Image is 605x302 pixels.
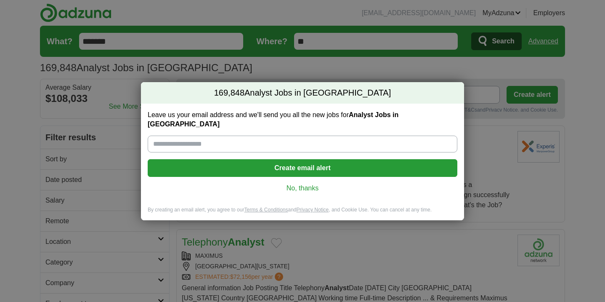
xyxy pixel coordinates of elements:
button: Create email alert [148,159,457,177]
h2: Analyst Jobs in [GEOGRAPHIC_DATA] [141,82,464,104]
div: By creating an email alert, you agree to our and , and Cookie Use. You can cancel at any time. [141,206,464,220]
a: No, thanks [154,184,451,193]
label: Leave us your email address and we'll send you all the new jobs for [148,110,457,129]
span: 169,848 [214,87,244,99]
a: Privacy Notice [297,207,329,213]
a: Terms & Conditions [244,207,288,213]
